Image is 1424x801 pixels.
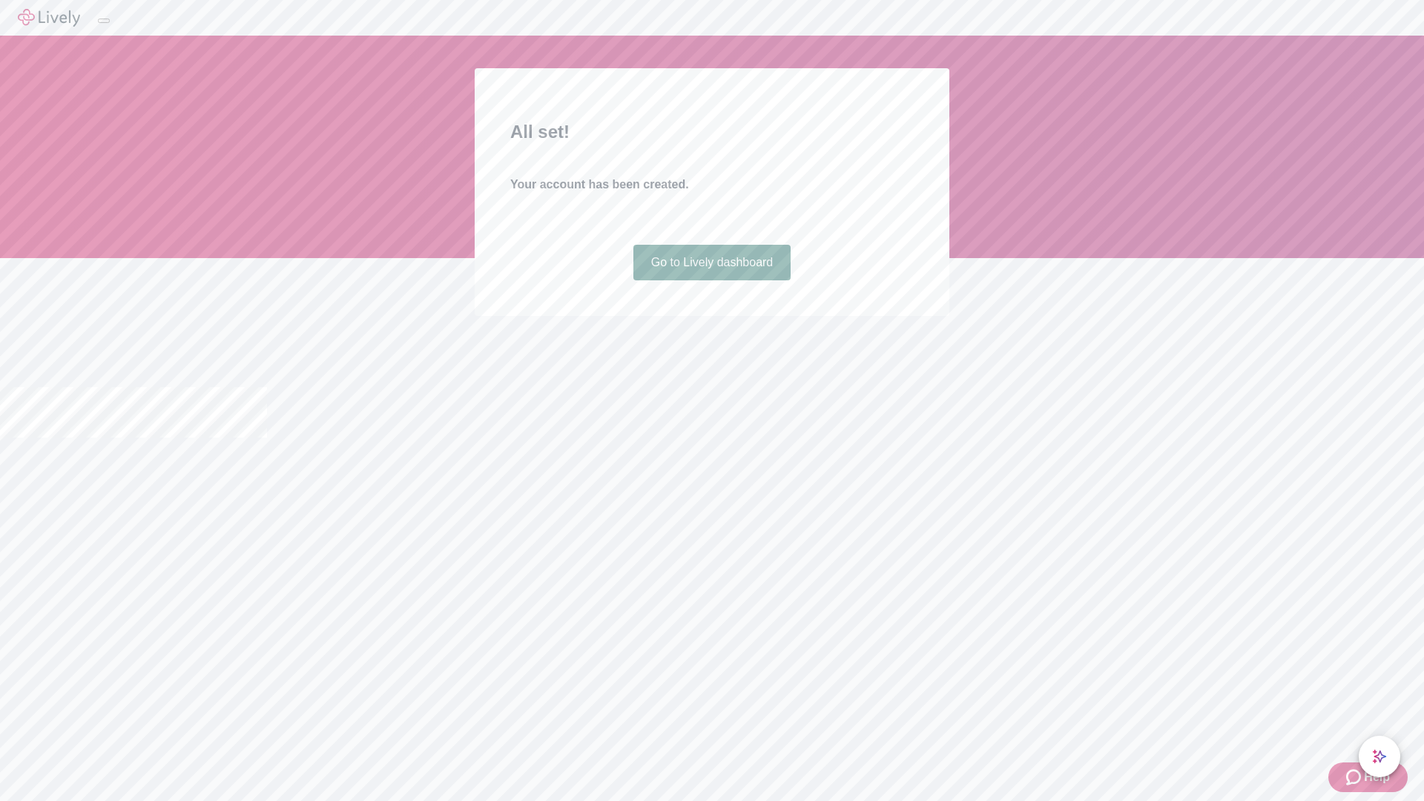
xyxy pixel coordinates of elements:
[510,119,914,145] h2: All set!
[18,9,80,27] img: Lively
[1328,762,1408,792] button: Zendesk support iconHelp
[510,176,914,194] h4: Your account has been created.
[1372,749,1387,764] svg: Lively AI Assistant
[1359,736,1400,777] button: chat
[633,245,791,280] a: Go to Lively dashboard
[1346,768,1364,786] svg: Zendesk support icon
[98,19,110,23] button: Log out
[1364,768,1390,786] span: Help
